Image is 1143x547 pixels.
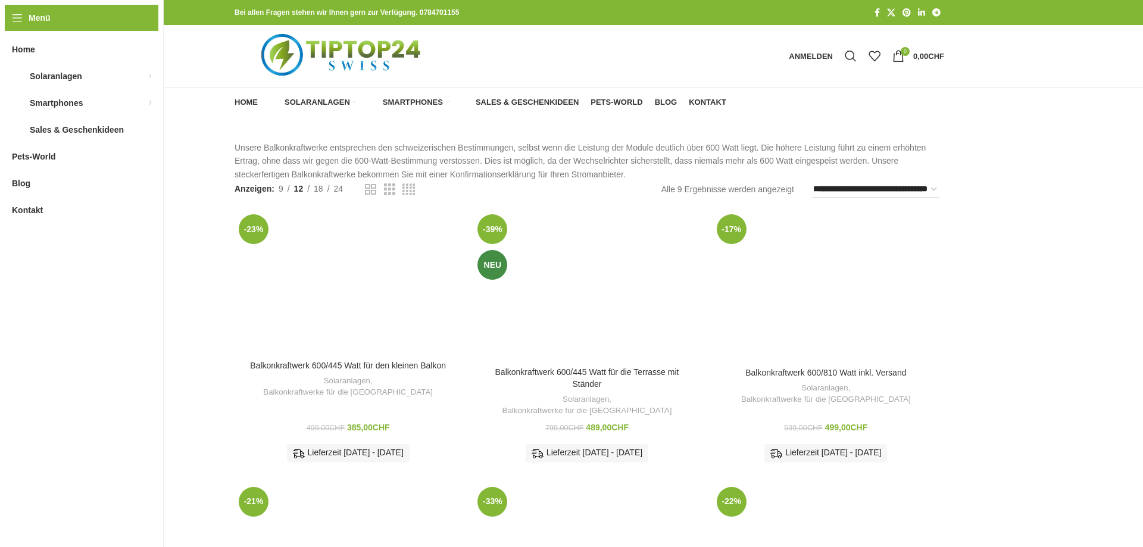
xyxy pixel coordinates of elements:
[12,39,35,60] span: Home
[591,98,642,107] span: Pets-World
[241,376,455,398] div: ,
[235,90,258,114] a: Home
[928,52,944,61] span: CHF
[689,90,726,114] a: Kontakt
[901,47,910,56] span: 0
[784,424,822,432] bdi: 599,00
[383,98,443,107] span: Smartphones
[789,52,833,60] span: Anmelden
[365,182,376,197] a: Rasteransicht 2
[324,376,370,387] a: Solaranlagen
[591,90,642,114] a: Pets-World
[12,199,43,221] span: Kontakt
[473,210,700,361] a: Balkonkraftwerk 600/445 Watt für die Terrasse mit Ständer
[29,11,51,24] span: Menü
[30,119,124,140] span: Sales & Geschenkideen
[287,444,410,462] div: Lieferzeit [DATE] - [DATE]
[402,182,415,197] a: Rasteransicht 4
[250,361,446,370] a: Balkonkraftwerk 600/445 Watt für den kleinen Balkon
[914,5,929,21] a: LinkedIn Social Link
[368,97,379,108] img: Smartphones
[899,5,914,21] a: Pinterest Social Link
[12,146,56,167] span: Pets-World
[290,182,308,195] a: 12
[235,182,274,195] span: Anzeigen
[12,173,30,194] span: Blog
[334,184,343,193] span: 24
[563,394,609,405] a: Solaranlagen
[839,44,863,68] a: Suche
[477,250,507,280] span: Neu
[294,184,304,193] span: 12
[689,98,726,107] span: Kontakt
[586,423,629,432] bdi: 489,00
[12,124,24,136] img: Sales & Geschenkideen
[477,214,507,244] span: -39%
[479,394,694,416] div: ,
[229,90,732,114] div: Hauptnavigation
[745,368,906,377] a: Balkonkraftwerk 600/810 Watt inkl. Versand
[235,25,451,87] img: Tiptop24 Nachhaltige & Faire Produkte
[476,98,579,107] span: Sales & Geschenkideen
[310,182,327,195] a: 18
[655,98,677,107] span: Blog
[661,183,794,196] p: Alle 9 Ergebnisse werden angezeigt
[783,44,839,68] a: Anmelden
[495,367,679,389] a: Balkonkraftwerk 600/445 Watt für die Terrasse mit Ständer
[30,65,82,87] span: Solaranlagen
[461,90,579,114] a: Sales & Geschenkideen
[461,97,471,108] img: Sales & Geschenkideen
[502,405,672,417] a: Balkonkraftwerke für die [GEOGRAPHIC_DATA]
[825,423,868,432] bdi: 499,00
[270,90,356,114] a: Solaranlagen
[477,487,507,517] span: -33%
[569,424,584,432] span: CHF
[812,181,939,198] select: Shop-Reihenfolge
[235,51,451,60] a: Logo der Website
[235,98,258,107] span: Home
[883,5,899,21] a: X Social Link
[30,92,83,114] span: Smartphones
[235,141,944,181] p: Unsere Balkonkraftwerke entsprechen den schweizerischen Bestimmungen, selbst wenn die Leistung de...
[285,98,350,107] span: Solaranlagen
[373,423,390,432] span: CHF
[239,214,268,244] span: -23%
[717,214,747,244] span: -17%
[526,444,648,462] div: Lieferzeit [DATE] - [DATE]
[235,210,461,355] a: Balkonkraftwerk 600/445 Watt für den kleinen Balkon
[886,44,950,68] a: 0 0,00CHF
[347,423,390,432] bdi: 385,00
[384,182,395,197] a: Rasteransicht 3
[764,444,887,462] div: Lieferzeit [DATE] - [DATE]
[314,184,323,193] span: 18
[807,424,823,432] span: CHF
[330,182,348,195] a: 24
[12,97,24,109] img: Smartphones
[719,383,933,405] div: ,
[329,424,345,432] span: CHF
[655,90,677,114] a: Blog
[239,487,268,517] span: -21%
[545,424,583,432] bdi: 799,00
[713,210,939,362] a: Balkonkraftwerk 600/810 Watt inkl. Versand
[235,8,459,17] strong: Bei allen Fragen stehen wir Ihnen gern zur Verfügung. 0784701155
[279,184,283,193] span: 9
[12,70,24,82] img: Solaranlagen
[863,44,886,68] div: Meine Wunschliste
[717,487,747,517] span: -22%
[270,97,280,108] img: Solaranlagen
[307,424,345,432] bdi: 499,00
[851,423,868,432] span: CHF
[263,387,433,398] a: Balkonkraftwerke für die [GEOGRAPHIC_DATA]
[611,423,629,432] span: CHF
[741,394,911,405] a: Balkonkraftwerke für die [GEOGRAPHIC_DATA]
[929,5,944,21] a: Telegram Social Link
[274,182,288,195] a: 9
[913,52,944,61] bdi: 0,00
[801,383,848,394] a: Solaranlagen
[368,90,449,114] a: Smartphones
[871,5,883,21] a: Facebook Social Link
